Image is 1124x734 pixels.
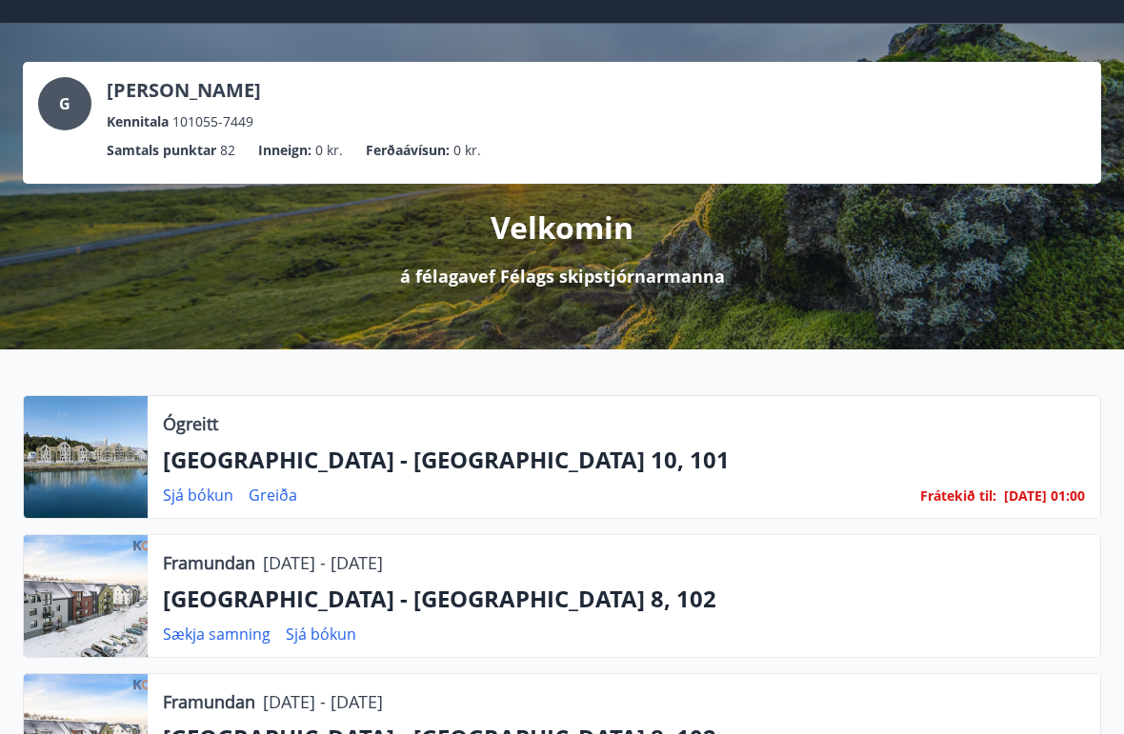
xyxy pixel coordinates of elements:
p: Velkomin [491,207,633,248]
p: [DATE] - [DATE] [263,689,383,714]
p: Inneign : [258,140,311,161]
p: á félagavef Félags skipstjórnarmanna [400,264,725,288]
span: [DATE] 01:00 [1004,486,1085,505]
span: 0 kr. [315,140,343,161]
span: 101055-7449 [172,111,253,132]
p: Ógreitt [163,411,218,436]
p: [GEOGRAPHIC_DATA] - [GEOGRAPHIC_DATA] 8, 102 [163,583,1085,615]
span: 0 kr. [453,140,481,161]
p: Samtals punktar [107,140,216,161]
p: [DATE] - [DATE] [263,550,383,575]
span: 82 [220,140,235,161]
a: Greiða [249,485,297,506]
p: [GEOGRAPHIC_DATA] - [GEOGRAPHIC_DATA] 10, 101 [163,444,1085,476]
p: Kennitala [107,111,169,132]
p: Framundan [163,550,255,575]
span: Frátekið til : [920,486,996,506]
p: [PERSON_NAME] [107,77,261,104]
span: G [59,93,70,114]
a: Sækja samning [163,624,271,645]
p: Ferðaávísun : [366,140,450,161]
p: Framundan [163,689,255,714]
a: Sjá bókun [286,624,356,645]
a: Sjá bókun [163,485,233,506]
